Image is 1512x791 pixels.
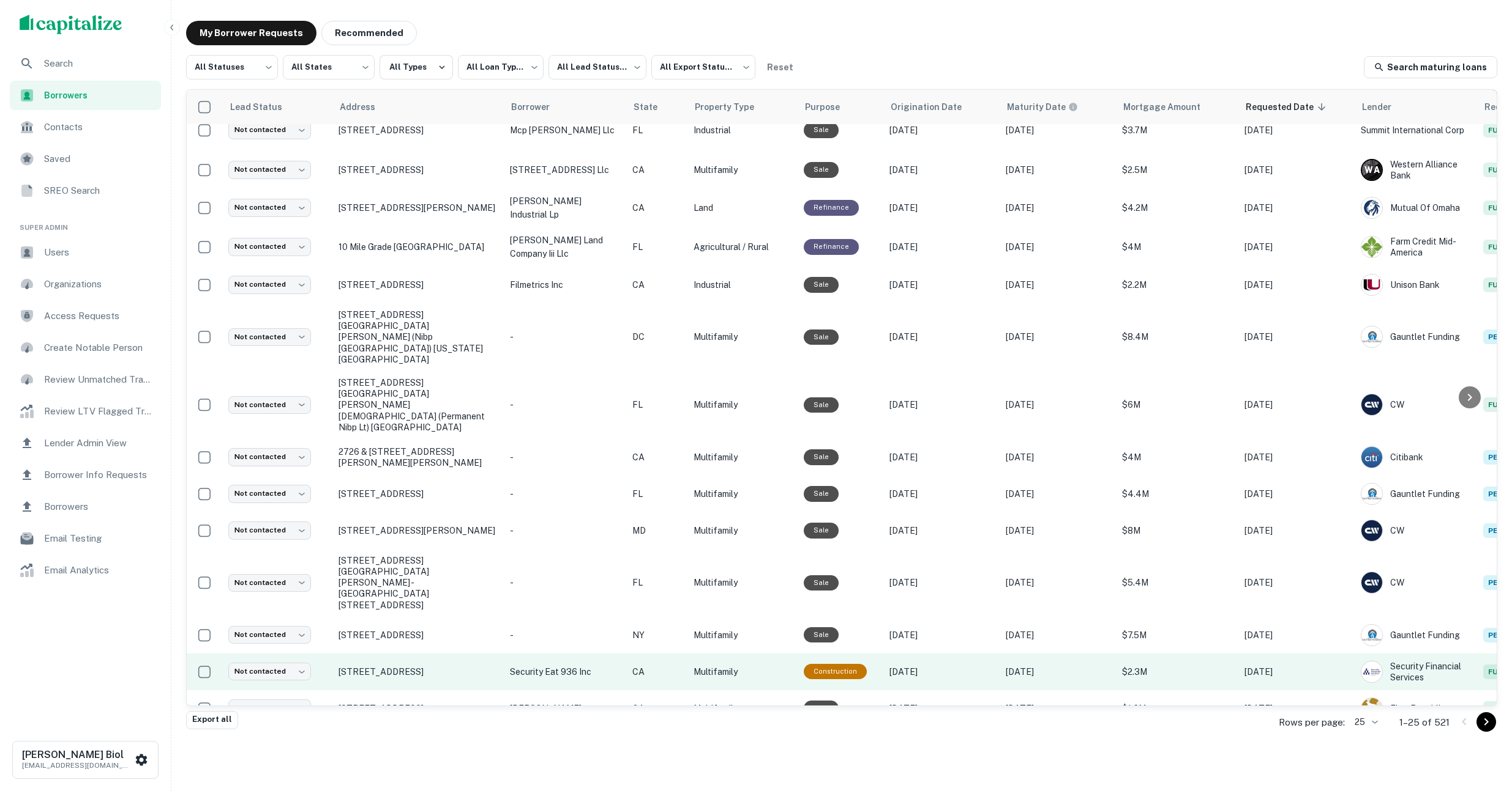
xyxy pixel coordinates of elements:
[889,487,994,501] p: [DATE]
[44,499,154,514] span: Borrowers
[1244,163,1349,177] p: [DATE]
[804,664,867,679] div: This loan purpose was for construction
[10,365,161,394] a: Review Unmatched Transactions
[1006,163,1110,177] p: [DATE]
[20,15,122,34] img: capitalize-logo.png
[44,468,154,482] span: Borrower Info Requests
[332,90,504,124] th: Address
[694,330,792,344] p: Multifamily
[1361,446,1471,468] div: Citibank
[1006,123,1110,137] p: [DATE]
[10,144,161,174] a: Saved
[44,89,154,102] span: Borrowers
[339,279,498,290] p: [STREET_ADDRESS]
[1361,572,1471,594] div: CW
[1361,624,1471,646] div: Gauntlet Funding
[228,328,311,346] div: Not contacted
[12,741,159,779] button: [PERSON_NAME] Biol[EMAIL_ADDRESS][DOMAIN_NAME]
[10,333,161,362] a: Create Notable Person
[1122,524,1232,537] p: $8M
[10,429,161,458] a: Lender Admin View
[634,100,673,114] span: State
[186,21,316,45] button: My Borrower Requests
[1361,625,1382,646] img: picture
[889,702,994,715] p: [DATE]
[10,460,161,490] div: Borrower Info Requests
[10,301,161,331] a: Access Requests
[1361,483,1471,505] div: Gauntlet Funding
[1244,278,1349,292] p: [DATE]
[1399,715,1450,730] p: 1–25 of 521
[1362,100,1407,114] span: Lender
[339,446,498,468] p: 2726 & [STREET_ADDRESS][PERSON_NAME][PERSON_NAME]
[1122,576,1232,589] p: $5.4M
[1361,197,1382,218] img: picture
[694,240,792,254] p: Agricultural / Rural
[632,201,681,215] p: CA
[632,240,681,254] p: FL
[1006,665,1110,679] p: [DATE]
[1238,90,1355,124] th: Requested Date
[632,665,681,679] p: CA
[228,626,311,644] div: Not contacted
[1244,451,1349,464] p: [DATE]
[1122,201,1232,215] p: $4.2M
[1122,702,1232,715] p: $1.6M
[1122,163,1232,177] p: $2.5M
[889,398,994,411] p: [DATE]
[10,81,161,110] a: Borrowers
[632,398,681,411] p: FL
[44,340,154,355] span: Create Notable Person
[1451,693,1512,752] div: Chat Widget
[1006,240,1110,254] p: [DATE]
[10,238,161,267] a: Users
[10,524,161,553] div: Email Testing
[510,330,620,344] p: -
[804,701,839,716] div: Sale
[1361,326,1471,348] div: Gauntlet Funding
[1006,398,1110,411] p: [DATE]
[804,449,839,465] div: Sale
[804,200,859,215] div: This loan purpose was for refinancing
[339,525,498,536] p: [STREET_ADDRESS][PERSON_NAME]
[1244,201,1349,215] p: [DATE]
[632,576,681,589] p: FL
[1361,274,1382,295] img: picture
[1122,278,1232,292] p: $2.2M
[339,488,498,499] p: [STREET_ADDRESS]
[889,240,994,254] p: [DATE]
[339,309,498,365] p: [STREET_ADDRESS][GEOGRAPHIC_DATA][PERSON_NAME] (nibp [GEOGRAPHIC_DATA]) [US_STATE][GEOGRAPHIC_DATA]
[510,451,620,464] p: -
[1244,330,1349,344] p: [DATE]
[44,436,154,451] span: Lender Admin View
[889,163,994,177] p: [DATE]
[44,183,154,198] span: SREO Search
[1006,330,1110,344] p: [DATE]
[632,330,681,344] p: DC
[694,487,792,501] p: Multifamily
[228,663,311,680] div: Not contacted
[1361,572,1382,593] img: picture
[694,163,792,177] p: Multifamily
[1361,698,1382,719] img: picture
[10,492,161,521] div: Borrowers
[510,524,620,537] p: -
[694,702,792,715] p: Multifamily
[632,278,681,292] p: CA
[1244,524,1349,537] p: [DATE]
[380,55,453,79] button: All Types
[1122,398,1232,411] p: $6M
[632,487,681,501] p: FL
[889,201,994,215] p: [DATE]
[889,576,994,589] p: [DATE]
[510,194,620,221] p: [PERSON_NAME] industrial lp
[510,398,620,411] p: -
[1006,278,1110,292] p: [DATE]
[44,56,154,71] span: Search
[889,665,994,679] p: [DATE]
[804,162,839,177] div: Sale
[1350,713,1380,731] div: 25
